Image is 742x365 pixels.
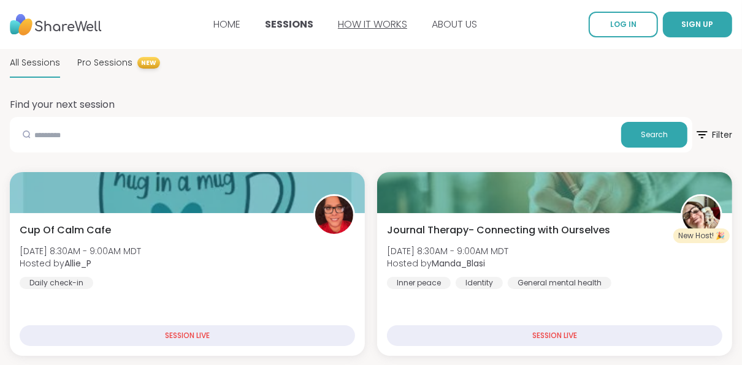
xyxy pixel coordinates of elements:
[137,57,160,69] span: NEW
[64,257,91,269] b: Allie_P
[315,196,353,234] img: Allie_P
[508,277,611,289] div: General mental health
[10,97,115,112] h2: Find your next session
[589,12,658,37] a: LOG IN
[265,17,313,31] a: SESSIONS
[621,122,687,148] button: Search
[20,277,93,289] div: Daily check-in
[387,223,610,238] span: Journal Therapy- Connecting with Ourselves
[20,257,141,269] span: Hosted by
[610,19,637,29] span: LOG IN
[641,129,668,140] span: Search
[695,117,732,152] button: Filter
[10,8,102,42] img: ShareWell Nav Logo
[77,56,132,69] span: Pro Sessions
[387,257,508,269] span: Hosted by
[10,56,60,69] span: All Sessions
[456,277,503,289] div: Identity
[683,196,721,234] img: Manda_Blasi
[387,325,722,346] div: SESSION LIVE
[387,277,451,289] div: Inner peace
[20,325,355,346] div: SESSION LIVE
[682,19,714,29] span: SIGN UP
[213,17,240,31] a: HOME
[663,12,732,37] button: SIGN UP
[387,245,508,257] span: [DATE] 8:30AM - 9:00AM MDT
[432,17,477,31] a: ABOUT US
[432,257,485,269] b: Manda_Blasi
[338,17,407,31] a: HOW IT WORKS
[20,223,111,238] span: Cup Of Calm Cafe
[20,245,141,257] span: [DATE] 8:30AM - 9:00AM MDT
[695,120,732,149] span: Filter
[673,228,730,243] div: New Host! 🎉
